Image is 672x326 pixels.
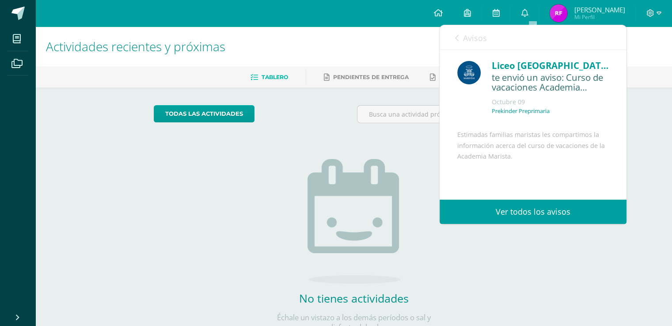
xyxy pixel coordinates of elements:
[324,70,409,84] a: Pendientes de entrega
[430,70,478,84] a: Entregadas
[492,72,609,93] div: te envió un aviso: Curso de vacaciones Academia Marista
[251,70,288,84] a: Tablero
[308,159,400,284] img: no_activities.png
[574,5,625,14] span: [PERSON_NAME]
[440,200,626,224] a: Ver todos los avisos
[492,98,609,106] div: Octubre 09
[550,4,567,22] img: 3126d3b89881e61264426a354b2b6027.png
[262,74,288,80] span: Tablero
[574,13,625,21] span: Mi Perfil
[457,61,481,84] img: b41cd0bd7c5dca2e84b8bd7996f0ae72.png
[457,129,609,255] div: Estimadas familias maristas les compartimos la información acerca del curso de vacaciones de la A...
[46,38,225,55] span: Actividades recientes y próximas
[357,106,553,123] input: Busca una actividad próxima aquí...
[333,74,409,80] span: Pendientes de entrega
[492,107,550,115] p: Prekinder Preprimaria
[492,59,609,72] div: Liceo [GEOGRAPHIC_DATA]
[463,33,487,43] span: Avisos
[266,291,442,306] h2: No tienes actividades
[154,105,254,122] a: todas las Actividades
